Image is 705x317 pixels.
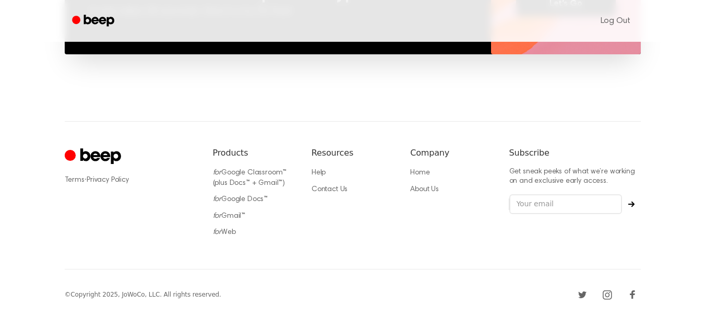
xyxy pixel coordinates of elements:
[65,147,124,167] a: Cruip
[509,168,641,186] p: Get sneak peeks of what we’re working on and exclusive early access.
[213,213,222,220] i: for
[622,201,641,207] button: Subscribe
[65,11,124,31] a: Beep
[213,213,246,220] a: forGmail™
[65,175,196,185] div: ·
[213,169,287,187] a: forGoogle Classroom™ (plus Docs™ + Gmail™)
[213,169,222,177] i: for
[213,196,268,203] a: forGoogle Docs™
[509,147,641,159] h6: Subscribe
[213,229,236,236] a: forWeb
[574,286,591,303] a: Twitter
[410,147,492,159] h6: Company
[410,169,429,177] a: Home
[65,177,85,184] a: Terms
[590,8,641,33] a: Log Out
[312,147,393,159] h6: Resources
[312,186,348,193] a: Contact Us
[599,286,616,303] a: Instagram
[213,147,295,159] h6: Products
[624,286,641,303] a: Facebook
[509,194,622,214] input: Your email
[65,290,221,299] div: © Copyright 2025, JoWoCo, LLC. All rights reserved.
[87,177,129,184] a: Privacy Policy
[410,186,439,193] a: About Us
[213,229,222,236] i: for
[213,196,222,203] i: for
[312,169,326,177] a: Help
